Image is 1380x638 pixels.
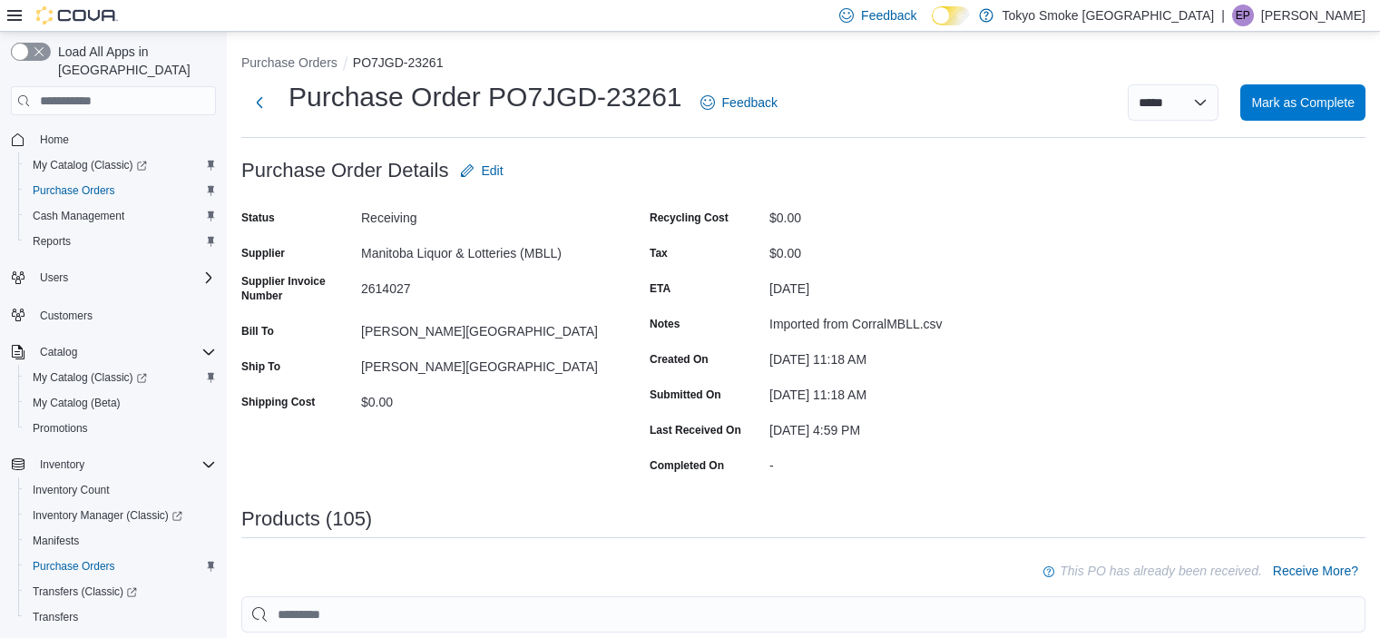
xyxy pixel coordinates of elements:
[33,454,216,476] span: Inventory
[1273,562,1358,580] span: Receive More?
[241,84,278,121] button: Next
[25,205,132,227] a: Cash Management
[40,457,84,472] span: Inventory
[693,84,785,121] a: Feedback
[4,126,223,152] button: Home
[33,341,84,363] button: Catalog
[769,345,1013,367] div: [DATE] 11:18 AM
[650,423,741,437] label: Last Received On
[241,395,315,409] label: Shipping Cost
[18,365,223,390] a: My Catalog (Classic)
[722,93,778,112] span: Feedback
[25,530,216,552] span: Manifests
[25,555,216,577] span: Purchase Orders
[289,79,682,115] h1: Purchase Order PO7JGD-23261
[769,416,1013,437] div: [DATE] 4:59 PM
[33,305,100,327] a: Customers
[40,270,68,285] span: Users
[361,317,604,339] div: [PERSON_NAME][GEOGRAPHIC_DATA]
[25,530,86,552] a: Manifests
[1221,5,1225,26] p: |
[1060,560,1262,582] p: This PO has already been received.
[33,303,216,326] span: Customers
[33,534,79,548] span: Manifests
[25,205,216,227] span: Cash Management
[40,133,69,147] span: Home
[241,54,1365,75] nav: An example of EuiBreadcrumbs
[33,454,92,476] button: Inventory
[361,239,604,260] div: Manitoba Liquor & Lotteries (MBLL)
[40,345,77,359] span: Catalog
[25,231,78,252] a: Reports
[353,55,444,70] button: PO7JGD-23261
[25,154,154,176] a: My Catalog (Classic)
[33,396,121,410] span: My Catalog (Beta)
[241,160,449,182] h3: Purchase Order Details
[18,229,223,254] button: Reports
[33,508,182,523] span: Inventory Manager (Classic)
[25,606,85,628] a: Transfers
[4,265,223,290] button: Users
[25,392,128,414] a: My Catalog (Beta)
[769,203,1013,225] div: $0.00
[25,417,95,439] a: Promotions
[33,129,76,151] a: Home
[241,274,354,303] label: Supplier Invoice Number
[18,416,223,441] button: Promotions
[25,505,190,526] a: Inventory Manager (Classic)
[33,267,216,289] span: Users
[18,554,223,579] button: Purchase Orders
[453,152,511,189] button: Edit
[241,324,274,339] label: Bill To
[1232,5,1254,26] div: Emily Paramor
[40,309,93,323] span: Customers
[1236,5,1250,26] span: EP
[25,154,216,176] span: My Catalog (Classic)
[25,392,216,414] span: My Catalog (Beta)
[18,477,223,503] button: Inventory Count
[361,352,604,374] div: [PERSON_NAME][GEOGRAPHIC_DATA]
[650,388,721,402] label: Submitted On
[18,503,223,528] a: Inventory Manager (Classic)
[650,317,680,331] label: Notes
[769,309,1013,331] div: Imported from CorralMBLL.csv
[33,267,75,289] button: Users
[650,246,668,260] label: Tax
[25,581,144,603] a: Transfers (Classic)
[36,6,118,25] img: Cova
[241,508,372,530] h3: Products (105)
[25,555,122,577] a: Purchase Orders
[25,479,117,501] a: Inventory Count
[4,452,223,477] button: Inventory
[33,128,216,151] span: Home
[25,505,216,526] span: Inventory Manager (Classic)
[1003,5,1215,26] p: Tokyo Smoke [GEOGRAPHIC_DATA]
[769,274,1013,296] div: [DATE]
[33,234,71,249] span: Reports
[18,528,223,554] button: Manifests
[18,152,223,178] a: My Catalog (Classic)
[33,483,110,497] span: Inventory Count
[18,579,223,604] a: Transfers (Classic)
[361,203,604,225] div: Receiving
[25,417,216,439] span: Promotions
[33,559,115,574] span: Purchase Orders
[769,380,1013,402] div: [DATE] 11:18 AM
[25,479,216,501] span: Inventory Count
[33,209,124,223] span: Cash Management
[33,421,88,436] span: Promotions
[241,55,338,70] button: Purchase Orders
[1251,93,1355,112] span: Mark as Complete
[4,339,223,365] button: Catalog
[18,604,223,630] button: Transfers
[1261,5,1365,26] p: [PERSON_NAME]
[650,458,724,473] label: Completed On
[51,43,216,79] span: Load All Apps in [GEOGRAPHIC_DATA]
[25,367,216,388] span: My Catalog (Classic)
[33,183,115,198] span: Purchase Orders
[861,6,916,25] span: Feedback
[241,359,280,374] label: Ship To
[25,367,154,388] a: My Catalog (Classic)
[25,180,216,201] span: Purchase Orders
[241,211,275,225] label: Status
